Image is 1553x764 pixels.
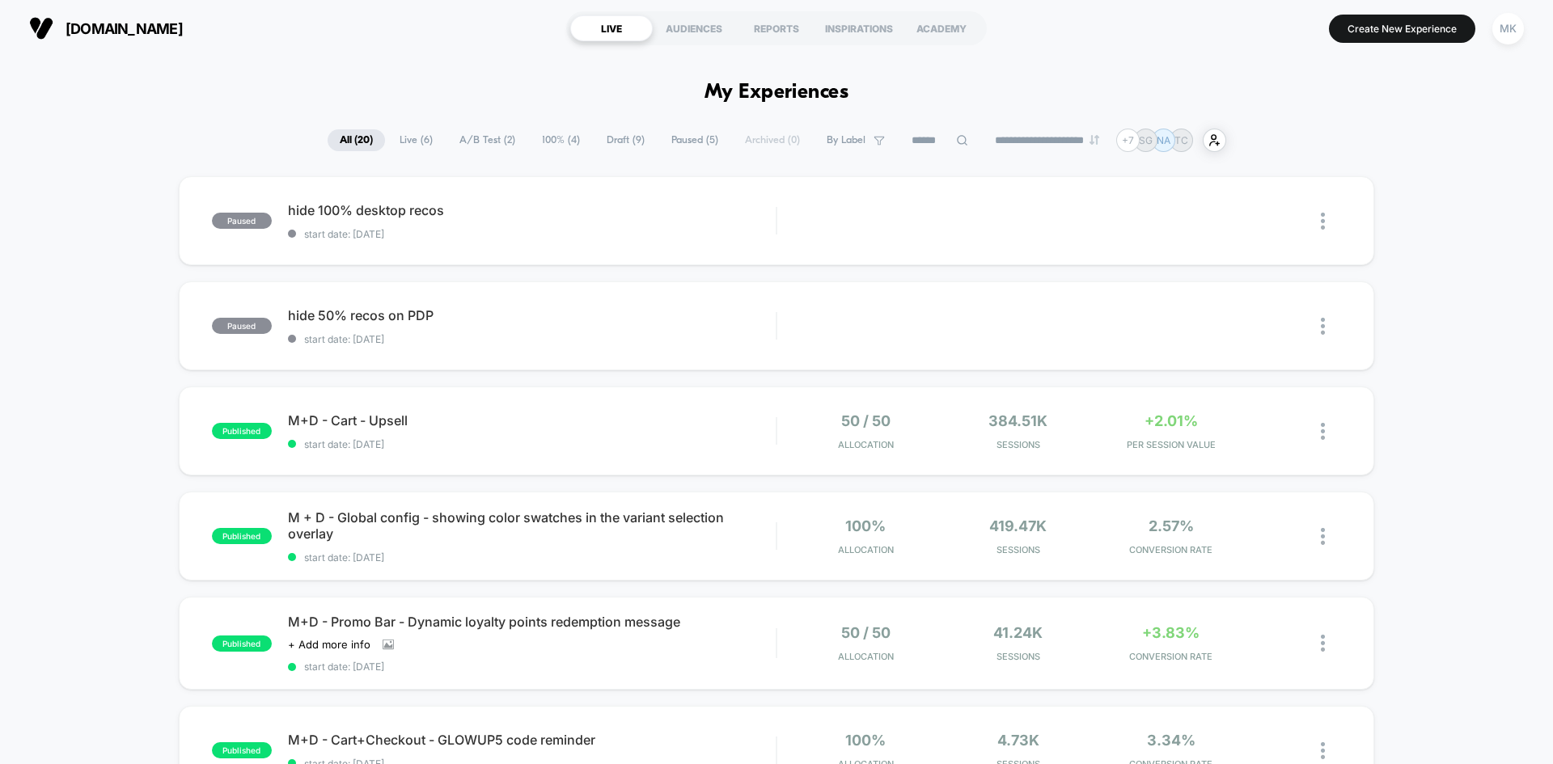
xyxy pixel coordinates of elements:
[387,129,445,151] span: Live ( 6 )
[212,318,272,334] span: paused
[845,517,886,534] span: 100%
[1174,134,1188,146] p: TC
[1145,412,1198,429] span: +2.01%
[1492,13,1524,44] div: MK
[659,129,730,151] span: Paused ( 5 )
[66,20,183,37] span: [DOMAIN_NAME]
[212,423,272,439] span: published
[818,15,900,41] div: INSPIRATIONS
[845,732,886,749] span: 100%
[1329,15,1475,43] button: Create New Experience
[1321,635,1325,652] img: close
[288,661,776,673] span: start date: [DATE]
[705,81,849,104] h1: My Experiences
[1321,213,1325,230] img: close
[1487,12,1529,45] button: MK
[288,333,776,345] span: start date: [DATE]
[288,614,776,630] span: M+D - Promo Bar - Dynamic loyalty points redemption message
[735,15,818,41] div: REPORTS
[530,129,592,151] span: 100% ( 4 )
[900,15,983,41] div: ACADEMY
[946,544,1091,555] span: Sessions
[288,732,776,748] span: M+D - Cart+Checkout - GLOWUP5 code reminder
[212,528,272,544] span: published
[1321,742,1325,759] img: close
[1139,134,1153,146] p: SG
[946,439,1091,450] span: Sessions
[288,228,776,240] span: start date: [DATE]
[989,517,1047,534] span: 419.47k
[288,438,776,450] span: start date: [DATE]
[1098,651,1243,662] span: CONVERSION RATE
[212,213,272,229] span: paused
[288,509,776,542] span: M + D - Global config - showing color swatches in the variant selection overlay
[288,202,776,218] span: hide 100% desktop recos
[595,129,657,151] span: Draft ( 9 )
[1098,544,1243,555] span: CONVERSION RATE
[841,624,891,641] span: 50 / 50
[838,439,894,450] span: Allocation
[841,412,891,429] span: 50 / 50
[988,412,1047,429] span: 384.51k
[838,544,894,555] span: Allocation
[993,624,1043,641] span: 41.24k
[288,307,776,323] span: hide 50% recos on PDP
[570,15,653,41] div: LIVE
[827,134,865,146] span: By Label
[1098,439,1243,450] span: PER SESSION VALUE
[1149,517,1194,534] span: 2.57%
[838,651,894,662] span: Allocation
[288,551,776,564] span: start date: [DATE]
[1142,624,1200,641] span: +3.83%
[1321,423,1325,440] img: close
[328,129,385,151] span: All ( 20 )
[997,732,1039,749] span: 4.73k
[946,651,1091,662] span: Sessions
[24,15,188,41] button: [DOMAIN_NAME]
[447,129,527,151] span: A/B Test ( 2 )
[1116,129,1140,152] div: + 7
[1321,318,1325,335] img: close
[29,16,53,40] img: Visually logo
[212,635,272,652] span: published
[212,742,272,758] span: published
[653,15,735,41] div: AUDIENCES
[1157,134,1170,146] p: NA
[1321,528,1325,545] img: close
[288,412,776,428] span: M+D - Cart - Upsell
[288,638,370,651] span: + Add more info
[1147,732,1195,749] span: 3.34%
[1090,135,1099,145] img: end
